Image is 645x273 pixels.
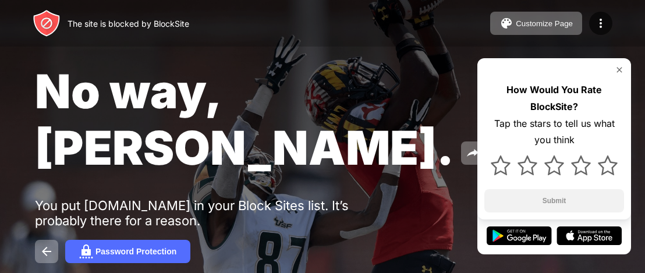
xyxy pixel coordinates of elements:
img: star.svg [491,155,511,175]
div: Customize Page [516,19,573,28]
img: rate-us-close.svg [615,65,624,75]
img: star.svg [544,155,564,175]
img: menu-icon.svg [594,16,608,30]
img: star.svg [598,155,618,175]
span: No way, [PERSON_NAME]. [35,63,454,176]
div: Password Protection [95,247,176,256]
div: Tap the stars to tell us what you think [484,115,624,149]
img: share.svg [466,146,480,160]
img: pallet.svg [499,16,513,30]
img: back.svg [40,244,54,258]
button: Password Protection [65,240,190,263]
div: The site is blocked by BlockSite [68,19,189,29]
div: How Would You Rate BlockSite? [484,81,624,115]
img: header-logo.svg [33,9,61,37]
img: star.svg [518,155,537,175]
button: Customize Page [490,12,582,35]
div: You put [DOMAIN_NAME] in your Block Sites list. It’s probably there for a reason. [35,198,395,228]
img: star.svg [571,155,591,175]
img: password.svg [79,244,93,258]
button: Submit [484,189,624,212]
